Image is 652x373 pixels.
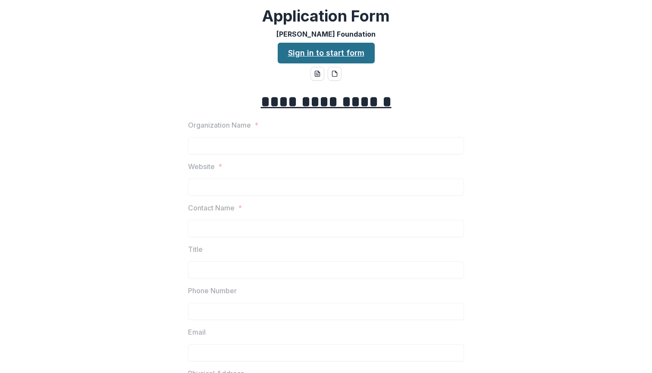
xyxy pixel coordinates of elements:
button: word-download [310,67,324,81]
h2: Application Form [262,7,390,25]
p: Contact Name [188,203,235,213]
p: Phone Number [188,285,237,296]
p: Title [188,244,203,254]
p: Email [188,327,206,337]
a: Sign in to start form [278,43,375,63]
p: Organization Name [188,120,251,130]
p: Website [188,161,215,172]
button: pdf-download [328,67,342,81]
p: [PERSON_NAME] Foundation [276,29,376,39]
